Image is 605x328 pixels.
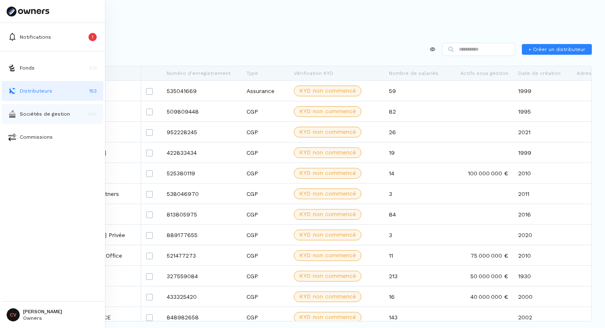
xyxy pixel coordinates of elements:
div: 26 [384,122,449,142]
div: 84 [384,204,449,224]
p: 153 [89,87,97,95]
div: 3 [384,184,449,204]
div: 50 000 000 € [449,266,513,286]
p: Notifications [20,33,51,41]
div: CGP [242,266,289,286]
div: 75 000 000 € [449,245,513,265]
span: KYD non commencé [299,148,356,157]
div: 59 [384,81,449,101]
div: 11 [384,245,449,265]
div: 422833434 [162,142,242,163]
span: KYD non commencé [299,313,356,321]
button: Notifications1 [2,27,103,47]
div: 143 [384,307,449,327]
span: KYD non commencé [299,169,356,177]
div: 19 [384,142,449,163]
p: Sociétés de gestion [20,110,70,118]
div: 813805975 [162,204,242,224]
img: distributors [8,87,16,95]
div: 848982658 [162,307,242,327]
div: 535041669 [162,81,242,101]
div: CGP [242,286,289,307]
div: CGP [242,225,289,245]
div: 889177655 [162,225,242,245]
div: 82 [384,101,449,121]
span: KYD non commencé [299,272,356,280]
div: 952228245 [162,122,242,142]
p: Distributeurs [20,87,52,95]
div: 1999 [513,81,572,101]
p: 531 [89,64,97,72]
div: 2010 [513,163,572,183]
div: 14 [384,163,449,183]
div: CGP [242,307,289,327]
button: asset-managersSociétés de gestion493 [2,104,103,124]
div: 327559084 [162,266,242,286]
span: + Créer un distributeur [528,46,585,53]
span: KYD non commencé [299,210,356,219]
div: 2021 [513,122,572,142]
p: [PERSON_NAME] [23,309,62,314]
div: 2000 [513,286,572,307]
p: Owners [23,316,62,321]
span: KYD non commencé [299,86,356,95]
div: 1999 [513,142,572,163]
div: CGP [242,142,289,163]
div: 2016 [513,204,572,224]
span: Actifs sous gestion [461,70,508,76]
span: Type [247,70,258,76]
p: Commissions [20,133,53,141]
p: 493 [88,110,97,118]
div: 521477273 [162,245,242,265]
span: KYD non commencé [299,251,356,260]
div: 213 [384,266,449,286]
div: CGP [242,184,289,204]
div: Assurance [242,81,289,101]
span: KYD non commencé [299,128,356,136]
span: Vérification KYD [294,70,333,76]
div: 509809448 [162,101,242,121]
div: 2010 [513,245,572,265]
div: CGP [242,204,289,224]
div: CGP [242,163,289,183]
span: Nombre de salariés [389,70,438,76]
button: commissionsCommissions [2,127,103,147]
div: 1995 [513,101,572,121]
span: CV [7,308,20,321]
div: 538046970 [162,184,242,204]
button: fundsFonds531 [2,58,103,78]
div: CGP [242,122,289,142]
img: funds [8,64,16,72]
p: 1 [92,33,93,41]
p: Fonds [20,64,35,72]
div: 2002 [513,307,572,327]
span: KYD non commencé [299,189,356,198]
span: KYD non commencé [299,292,356,301]
span: KYD non commencé [299,230,356,239]
div: 16 [384,286,449,307]
div: CGP [242,101,289,121]
div: 2020 [513,225,572,245]
img: asset-managers [8,110,16,118]
div: CGP [242,245,289,265]
img: commissions [8,133,16,141]
div: 1930 [513,266,572,286]
div: 100 000 000 € [449,163,513,183]
div: 2011 [513,184,572,204]
button: + Créer un distributeur [522,44,592,55]
div: 525380119 [162,163,242,183]
span: Numéro d'enregistrement [167,70,230,76]
div: 40 000 000 € [449,286,513,307]
div: 3 [384,225,449,245]
button: distributorsDistributeurs153 [2,81,103,101]
div: 433325420 [162,286,242,307]
span: Date de création [518,70,561,76]
span: KYD non commencé [299,107,356,116]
